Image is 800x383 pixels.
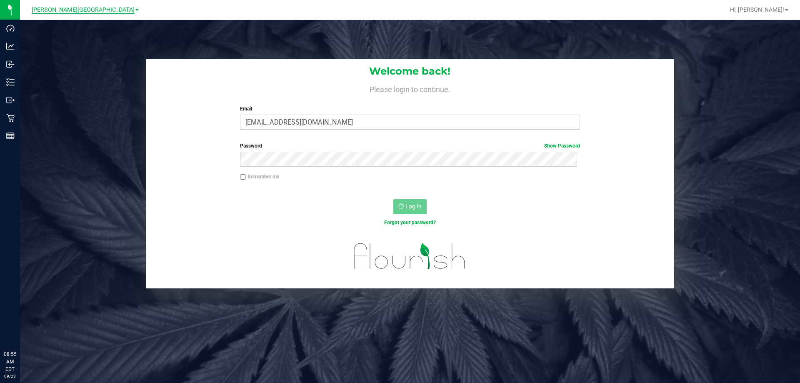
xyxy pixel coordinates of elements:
[240,173,279,180] label: Remember me
[4,373,16,379] p: 09/23
[393,199,427,214] button: Log In
[6,96,15,104] inline-svg: Outbound
[6,132,15,140] inline-svg: Reports
[6,114,15,122] inline-svg: Retail
[146,66,674,77] h1: Welcome back!
[240,143,262,149] span: Password
[405,203,422,210] span: Log In
[730,6,784,13] span: Hi, [PERSON_NAME]!
[6,42,15,50] inline-svg: Analytics
[4,350,16,373] p: 08:55 AM EDT
[6,60,15,68] inline-svg: Inbound
[384,220,436,225] a: Forgot your password?
[32,6,135,14] span: [PERSON_NAME][GEOGRAPHIC_DATA]
[344,235,476,278] img: flourish_logo.svg
[240,105,580,113] label: Email
[6,78,15,86] inline-svg: Inventory
[240,174,246,180] input: Remember me
[544,143,580,149] a: Show Password
[146,83,674,93] h4: Please login to continue.
[6,24,15,33] inline-svg: Dashboard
